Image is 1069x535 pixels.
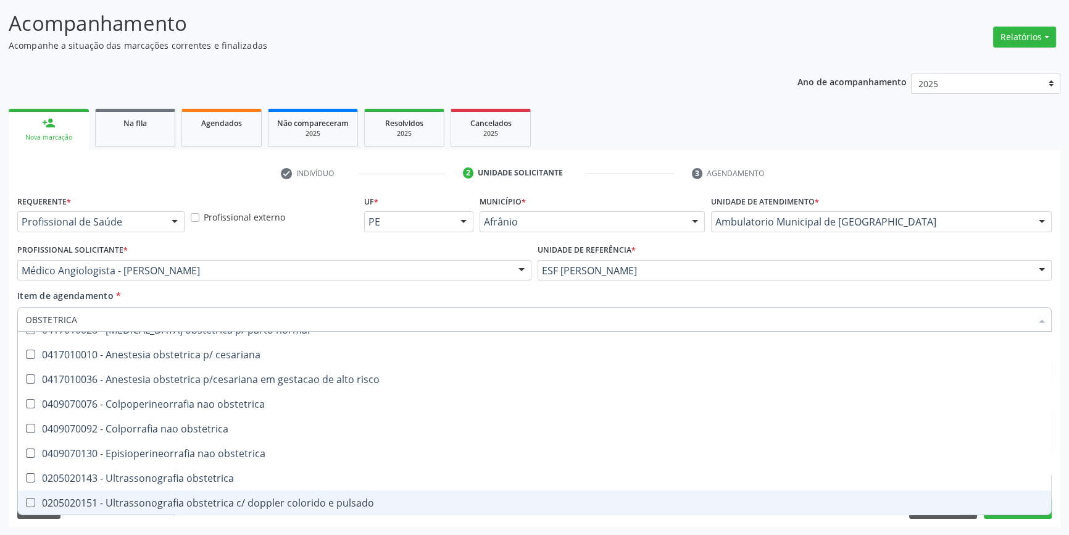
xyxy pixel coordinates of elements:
[711,192,819,211] label: Unidade de atendimento
[364,192,378,211] label: UF
[25,449,1044,458] div: 0409070130 - Episioperineorrafia nao obstetrica
[373,129,435,138] div: 2025
[277,118,349,128] span: Não compareceram
[277,129,349,138] div: 2025
[25,424,1044,434] div: 0409070092 - Colporrafia nao obstetrica
[460,129,522,138] div: 2025
[368,216,448,228] span: PE
[993,27,1056,48] button: Relatórios
[22,264,506,277] span: Médico Angiologista - [PERSON_NAME]
[17,133,80,142] div: Nova marcação
[797,74,907,89] p: Ano de acompanhamento
[25,498,1044,508] div: 0205020151 - Ultrassonografia obstetrica c/ doppler colorido e pulsado
[25,473,1044,483] div: 0205020143 - Ultrassonografia obstetrica
[463,167,474,179] div: 2
[25,307,1031,332] input: Buscar por procedimentos
[470,118,512,128] span: Cancelados
[22,216,159,228] span: Profissional de Saúde
[201,118,242,128] span: Agendados
[42,116,56,130] div: person_add
[538,241,636,260] label: Unidade de referência
[25,350,1044,360] div: 0417010010 - Anestesia obstetrica p/ cesariana
[9,39,745,52] p: Acompanhe a situação das marcações correntes e finalizadas
[17,192,71,211] label: Requerente
[17,290,114,301] span: Item de agendamento
[17,241,128,260] label: Profissional Solicitante
[478,167,563,179] div: Unidade solicitante
[25,399,1044,409] div: 0409070076 - Colpoperineorrafia nao obstetrica
[484,216,680,228] span: Afrânio
[9,8,745,39] p: Acompanhamento
[25,374,1044,384] div: 0417010036 - Anestesia obstetrica p/cesariana em gestacao de alto risco
[480,192,526,211] label: Município
[542,264,1026,277] span: ESF [PERSON_NAME]
[123,118,147,128] span: Na fila
[385,118,423,128] span: Resolvidos
[715,216,1026,228] span: Ambulatorio Municipal de [GEOGRAPHIC_DATA]
[204,211,285,224] label: Profissional externo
